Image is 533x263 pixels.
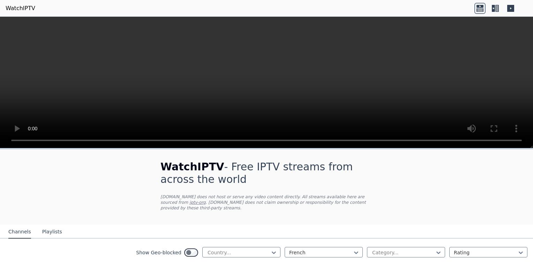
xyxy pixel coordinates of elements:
button: Playlists [42,225,62,239]
span: WatchIPTV [160,161,224,173]
a: iptv-org [189,200,206,205]
p: [DOMAIN_NAME] does not host or serve any video content directly. All streams available here are s... [160,194,373,211]
h1: - Free IPTV streams from across the world [160,161,373,186]
label: Show Geo-blocked [136,249,181,256]
button: Channels [8,225,31,239]
a: WatchIPTV [6,4,35,13]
